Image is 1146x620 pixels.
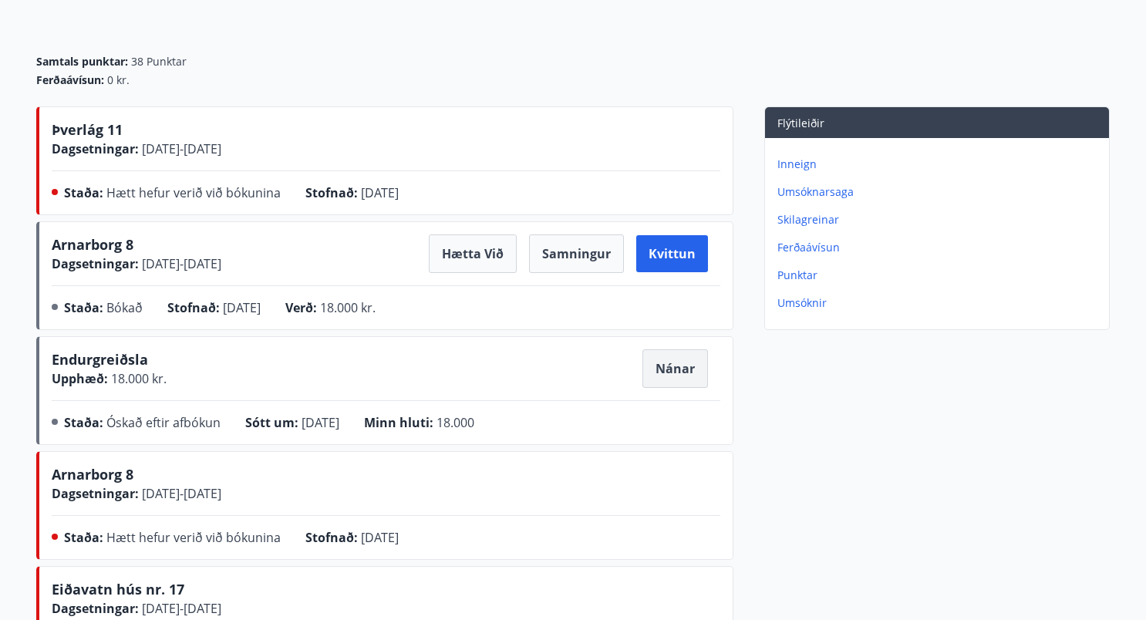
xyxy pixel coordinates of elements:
p: Punktar [777,268,1103,283]
span: [DATE] [223,299,261,316]
span: Arnarborg 8 [52,235,133,254]
span: Staða : [64,299,103,316]
span: Arnarborg 8 [52,465,133,484]
span: Upphæð : [52,370,108,387]
p: Skilagreinar [777,212,1103,227]
span: Stofnað : [305,529,358,546]
button: Kvittun [636,235,708,272]
span: Stofnað : [167,299,220,316]
span: 18.000 kr. [320,299,376,316]
span: Dagsetningar : [52,600,139,617]
span: Staða : [64,529,103,546]
span: Eiðavatn hús nr. 17 [52,580,184,598]
span: Óskað eftir afbókun [106,414,221,431]
span: [DATE] [361,529,399,546]
button: Samningur [529,234,624,273]
p: Ferðaávísun [777,240,1103,255]
span: 18.000 kr. [108,370,167,387]
span: Staða : [64,184,103,201]
span: Ferðaávísun : [36,72,104,88]
button: Nánar [642,349,708,388]
span: Dagsetningar : [52,485,139,502]
span: Minn hluti : [364,414,433,431]
span: 0 kr. [107,72,130,88]
p: Umsóknir [777,295,1103,311]
span: Þverlág 11 [52,120,123,139]
span: [DATE] [302,414,339,431]
span: Verð : [285,299,317,316]
span: Dagsetningar : [52,140,139,157]
span: 18.000 [436,414,474,431]
span: [DATE] - [DATE] [139,600,221,617]
span: Endurgreiðsla [52,350,148,375]
p: Umsóknarsaga [777,184,1103,200]
span: Dagsetningar : [52,255,139,272]
span: Flýtileiðir [777,116,824,130]
span: [DATE] - [DATE] [139,255,221,272]
span: Sótt um : [245,414,298,431]
span: Samtals punktar : [36,54,128,69]
span: [DATE] [361,184,399,201]
span: Stofnað : [305,184,358,201]
span: [DATE] - [DATE] [139,485,221,502]
span: Hætt hefur verið við bókunina [106,184,281,201]
span: Staða : [64,414,103,431]
span: Hætt hefur verið við bókunina [106,529,281,546]
p: Inneign [777,157,1103,172]
span: [DATE] - [DATE] [139,140,221,157]
button: Hætta við [429,234,517,273]
span: Bókað [106,299,143,316]
span: 38 Punktar [131,54,187,69]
